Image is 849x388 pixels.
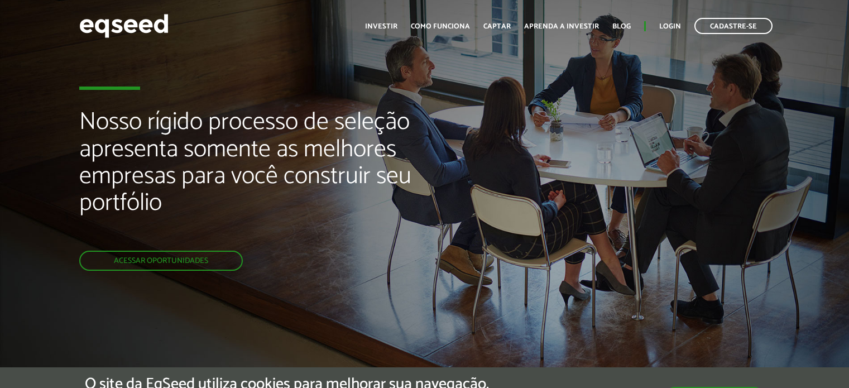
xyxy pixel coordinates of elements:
[79,109,487,251] h2: Nosso rígido processo de seleção apresenta somente as melhores empresas para você construir seu p...
[483,23,511,30] a: Captar
[694,18,773,34] a: Cadastre-se
[659,23,681,30] a: Login
[411,23,470,30] a: Como funciona
[524,23,599,30] a: Aprenda a investir
[365,23,397,30] a: Investir
[79,11,169,41] img: EqSeed
[79,251,243,271] a: Acessar oportunidades
[612,23,631,30] a: Blog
